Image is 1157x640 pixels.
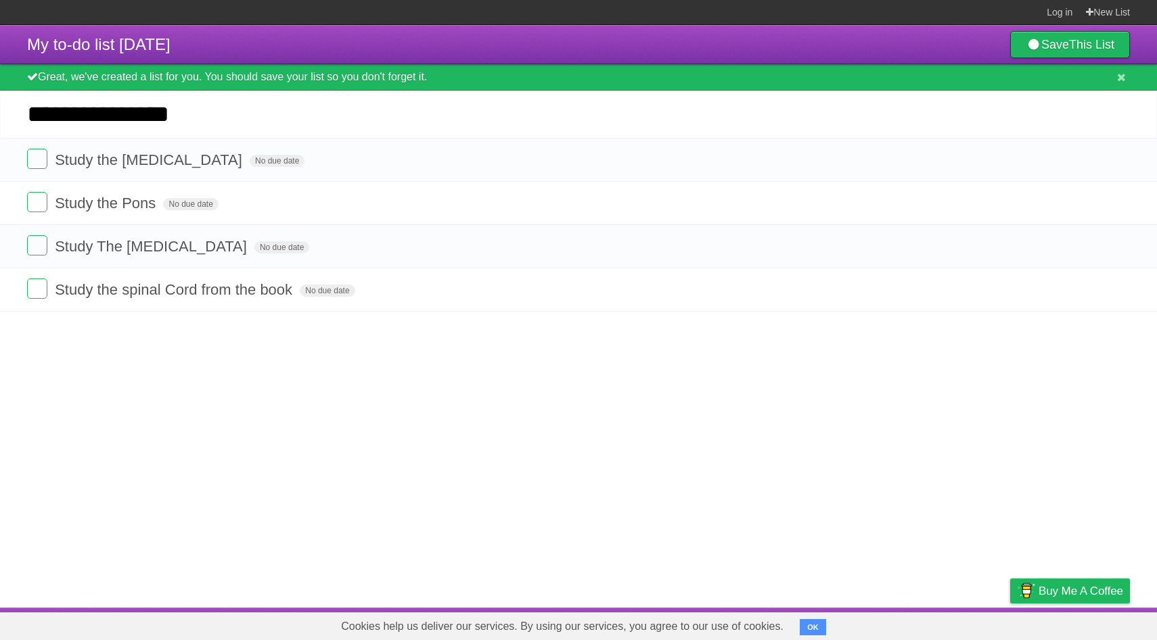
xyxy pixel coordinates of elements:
[27,192,47,212] label: Done
[55,195,159,212] span: Study the Pons
[947,611,976,637] a: Terms
[27,35,171,53] span: My to-do list [DATE]
[254,241,309,253] span: No due date
[27,149,47,169] label: Done
[830,611,859,637] a: About
[993,611,1028,637] a: Privacy
[1045,611,1130,637] a: Suggest a feature
[27,278,47,299] label: Done
[300,285,355,297] span: No due date
[800,619,826,635] button: OK
[1039,579,1123,603] span: Buy me a coffee
[1017,579,1035,602] img: Buy me a coffee
[27,235,47,255] label: Done
[55,151,246,168] span: Study the [MEDICAL_DATA]
[163,198,218,210] span: No due date
[55,238,250,255] span: Study The [MEDICAL_DATA]
[1010,31,1130,58] a: SaveThis List
[1069,38,1114,51] b: This List
[1010,579,1130,604] a: Buy me a coffee
[55,281,296,298] span: Study the spinal Cord from the book
[327,613,797,640] span: Cookies help us deliver our services. By using our services, you agree to our use of cookies.
[250,155,304,167] span: No due date
[875,611,930,637] a: Developers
